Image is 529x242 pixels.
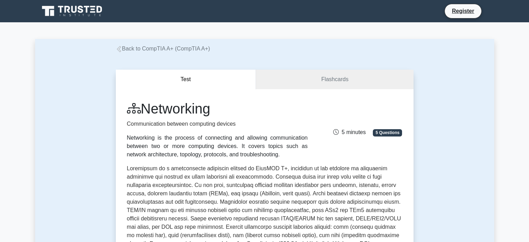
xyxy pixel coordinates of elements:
a: Register [448,7,478,15]
div: Networking is the process of connecting and allowing communication between two or more computing ... [127,134,308,159]
p: Communication between computing devices [127,120,308,128]
a: Back to CompTIA A+ (CompTIA A+) [116,46,210,52]
button: Test [116,70,256,89]
h1: Networking [127,100,308,117]
span: 5 minutes [333,129,366,135]
a: Flashcards [256,70,413,89]
span: 5 Questions [373,129,402,136]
